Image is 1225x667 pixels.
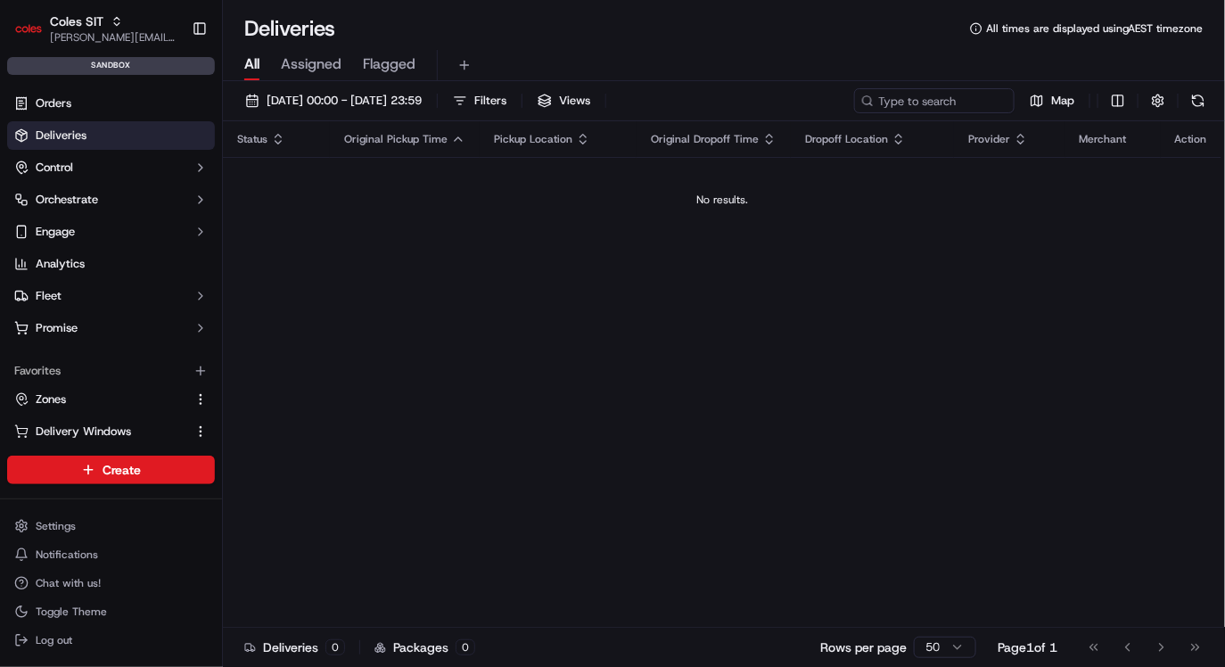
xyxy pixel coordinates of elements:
span: Filters [474,93,506,109]
span: Engage [36,224,75,240]
p: Rows per page [820,638,907,656]
span: API Documentation [169,259,286,276]
div: 0 [456,639,475,655]
span: Pylon [177,302,216,316]
span: Original Dropoff Time [651,132,759,146]
span: Assigned [281,54,341,75]
a: 📗Knowledge Base [11,251,144,284]
span: Log out [36,633,72,647]
span: Settings [36,519,76,533]
button: Views [530,88,598,113]
input: Type to search [854,88,1015,113]
span: Notifications [36,548,98,562]
button: Toggle Theme [7,599,215,624]
div: sandbox [7,57,215,75]
span: All [244,54,259,75]
div: 📗 [18,260,32,275]
span: Pickup Location [494,132,572,146]
span: Create [103,461,141,479]
button: Engage [7,218,215,246]
div: Page 1 of 1 [998,638,1057,656]
button: Fleet [7,282,215,310]
div: We're available if you need us! [61,188,226,202]
span: Views [559,93,590,109]
span: Original Pickup Time [344,132,448,146]
a: Zones [14,391,186,408]
p: Welcome 👋 [18,71,325,100]
span: All times are displayed using AEST timezone [986,21,1204,36]
button: Coles SITColes SIT[PERSON_NAME][EMAIL_ADDRESS][PERSON_NAME][DOMAIN_NAME] [7,7,185,50]
a: Powered byPylon [126,301,216,316]
span: Map [1051,93,1074,109]
span: Orders [36,95,71,111]
span: Control [36,160,73,176]
div: Favorites [7,357,215,385]
span: Zones [36,391,66,408]
button: Coles SIT [50,12,103,30]
a: Delivery Windows [14,424,186,440]
div: 💻 [151,260,165,275]
span: Chat with us! [36,576,101,590]
span: Orchestrate [36,192,98,208]
a: Deliveries [7,121,215,150]
span: Promise [36,320,78,336]
h1: Deliveries [244,14,335,43]
div: Packages [374,638,475,656]
span: Flagged [363,54,415,75]
span: Merchant [1080,132,1127,146]
span: Knowledge Base [36,259,136,276]
button: Log out [7,628,215,653]
button: Filters [445,88,514,113]
button: [DATE] 00:00 - [DATE] 23:59 [237,88,430,113]
span: Toggle Theme [36,605,107,619]
div: Start new chat [61,170,292,188]
img: 1736555255976-a54dd68f-1ca7-489b-9aae-adbdc363a1c4 [18,170,50,202]
button: Delivery Windows [7,417,215,446]
button: Start new chat [303,176,325,197]
a: Analytics [7,250,215,278]
a: 💻API Documentation [144,251,293,284]
div: Deliveries [244,638,345,656]
span: Delivery Windows [36,424,131,440]
span: Status [237,132,267,146]
div: Action [1175,132,1207,146]
button: Settings [7,514,215,539]
button: Chat with us! [7,571,215,596]
a: Orders [7,89,215,118]
button: Promise [7,314,215,342]
span: Deliveries [36,128,86,144]
div: No results. [230,193,1214,207]
div: 0 [325,639,345,655]
span: Analytics [36,256,85,272]
button: Control [7,153,215,182]
button: [PERSON_NAME][EMAIL_ADDRESS][PERSON_NAME][DOMAIN_NAME] [50,30,177,45]
button: Map [1022,88,1082,113]
button: Orchestrate [7,185,215,214]
input: Got a question? Start typing here... [46,115,321,134]
img: Nash [18,18,53,54]
span: Fleet [36,288,62,304]
button: Refresh [1186,88,1211,113]
span: [DATE] 00:00 - [DATE] 23:59 [267,93,422,109]
button: Notifications [7,542,215,567]
button: Create [7,456,215,484]
span: Dropoff Location [805,132,888,146]
button: Zones [7,385,215,414]
img: Coles SIT [14,14,43,43]
span: Provider [968,132,1010,146]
